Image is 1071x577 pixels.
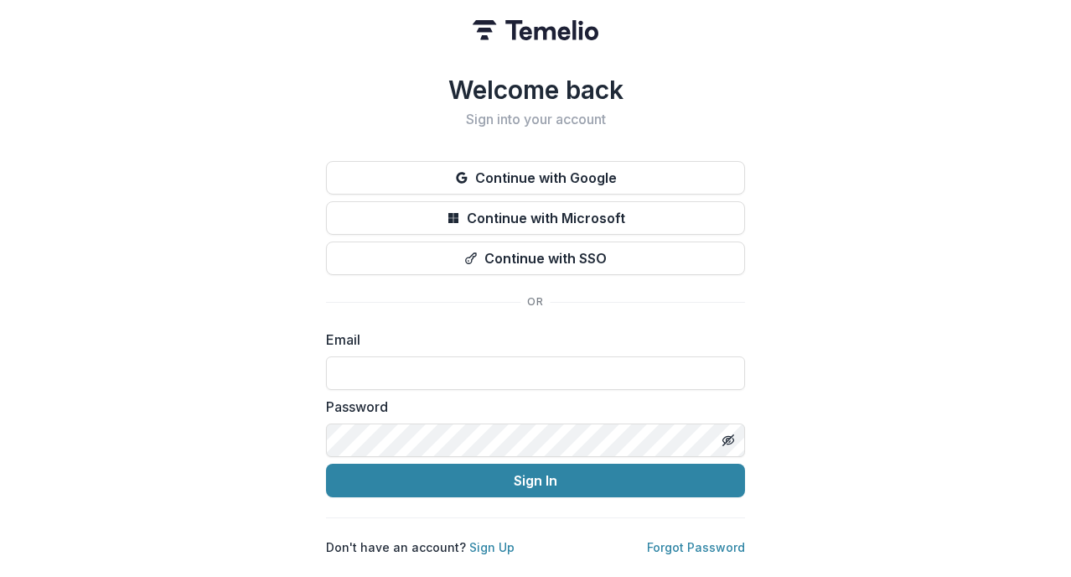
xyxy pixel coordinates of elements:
[326,330,735,350] label: Email
[326,397,735,417] label: Password
[326,201,745,235] button: Continue with Microsoft
[326,75,745,105] h1: Welcome back
[326,161,745,195] button: Continue with Google
[326,538,515,556] p: Don't have an account?
[326,112,745,127] h2: Sign into your account
[473,20,598,40] img: Temelio
[647,540,745,554] a: Forgot Password
[715,427,742,454] button: Toggle password visibility
[326,464,745,497] button: Sign In
[326,242,745,275] button: Continue with SSO
[469,540,515,554] a: Sign Up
